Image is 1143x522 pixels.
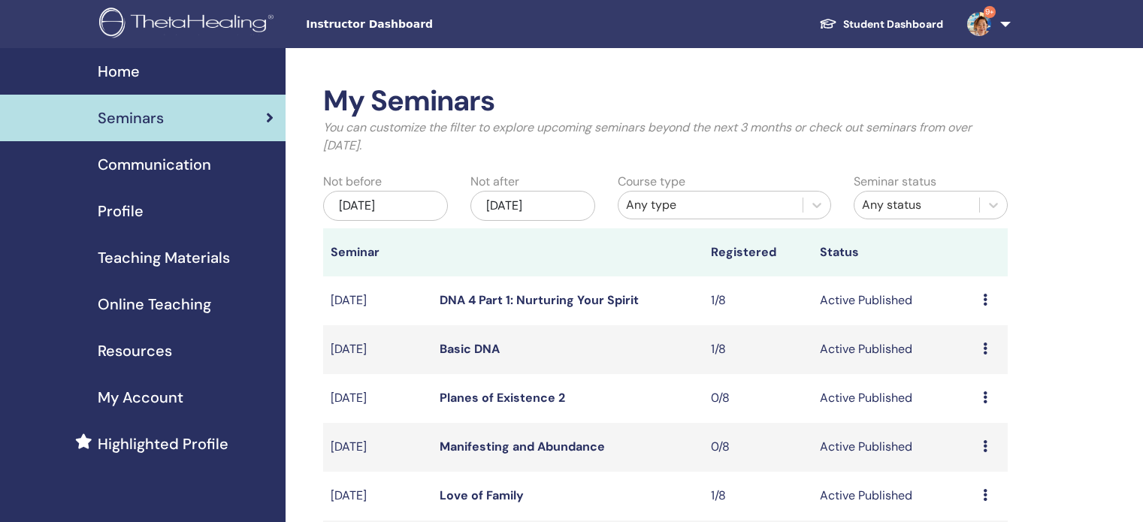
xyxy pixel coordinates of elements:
[323,472,432,520] td: [DATE]
[323,325,432,374] td: [DATE]
[703,228,812,276] th: Registered
[703,276,812,325] td: 1/8
[323,228,432,276] th: Seminar
[323,84,1008,119] h2: My Seminars
[703,374,812,423] td: 0/8
[98,339,172,362] span: Resources
[323,374,432,423] td: [DATE]
[98,246,230,269] span: Teaching Materials
[98,107,164,129] span: Seminars
[807,11,955,38] a: Student Dashboard
[323,173,382,191] label: Not before
[98,386,183,409] span: My Account
[812,472,975,520] td: Active Published
[862,196,972,214] div: Any status
[323,191,448,221] div: [DATE]
[812,228,975,276] th: Status
[323,119,1008,155] p: You can customize the filter to explore upcoming seminars beyond the next 3 months or check out s...
[98,433,228,455] span: Highlighted Profile
[99,8,279,41] img: logo.png
[98,293,211,315] span: Online Teaching
[618,173,685,191] label: Course type
[470,191,595,221] div: [DATE]
[984,6,996,18] span: 9+
[440,487,524,503] a: Love of Family
[306,17,531,32] span: Instructor Dashboard
[819,17,837,30] img: graduation-cap-white.svg
[98,200,144,222] span: Profile
[812,374,975,423] td: Active Published
[440,341,500,357] a: Basic DNA
[440,292,639,308] a: DNA 4 Part 1: Nurturing Your Spirit
[703,472,812,520] td: 1/8
[854,173,936,191] label: Seminar status
[626,196,795,214] div: Any type
[98,153,211,176] span: Communication
[812,276,975,325] td: Active Published
[323,423,432,472] td: [DATE]
[812,325,975,374] td: Active Published
[470,173,519,191] label: Not after
[812,423,975,472] td: Active Published
[323,276,432,325] td: [DATE]
[967,12,991,36] img: default.jpg
[440,439,605,454] a: Manifesting and Abundance
[98,60,140,83] span: Home
[703,325,812,374] td: 1/8
[440,390,565,406] a: Planes of Existence 2
[703,423,812,472] td: 0/8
